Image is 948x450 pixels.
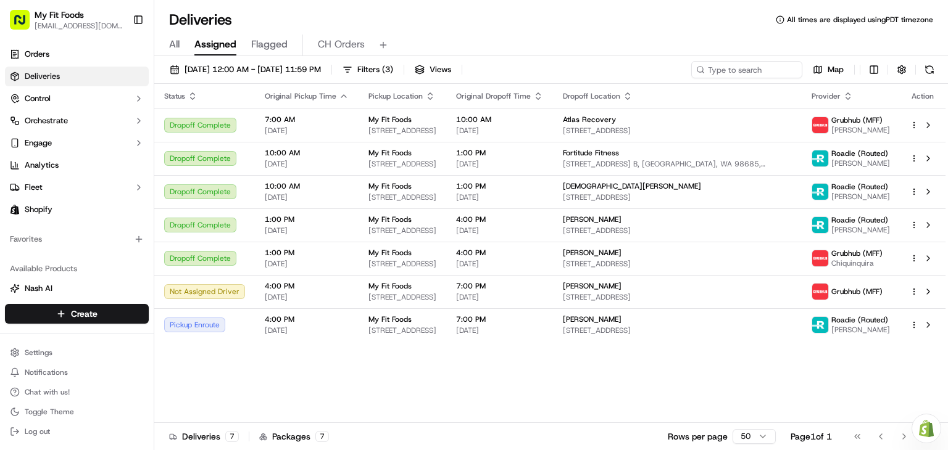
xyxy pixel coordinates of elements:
span: Chiquinquira [831,258,883,268]
span: My Fit Foods [368,215,412,224]
button: My Fit Foods[EMAIL_ADDRESS][DOMAIN_NAME] [5,5,128,35]
span: [STREET_ADDRESS] [563,259,792,269]
span: Grubhub (MFF) [831,248,883,258]
button: Views [409,61,457,78]
span: 4:00 PM [456,248,543,258]
span: Atlas Recovery [563,115,616,125]
span: Assigned [194,37,236,52]
span: Provider [812,91,841,101]
span: Roadie (Routed) [831,149,888,158]
a: Analytics [5,155,149,175]
span: [STREET_ADDRESS] [563,192,792,202]
span: Nash AI [25,283,52,294]
button: Orchestrate [5,111,149,131]
button: Engage [5,133,149,153]
span: Control [25,93,51,104]
span: [DATE] [265,159,349,169]
div: Deliveries [169,430,239,443]
span: Pickup Location [368,91,423,101]
img: roadie-logo-v2.jpg [812,317,828,333]
button: Settings [5,344,149,361]
span: All times are displayed using PDT timezone [787,15,933,25]
span: [DATE] [456,259,543,269]
span: [DATE] [456,226,543,235]
button: My Fit Foods [35,9,84,21]
span: [PERSON_NAME] [831,125,890,135]
span: [PERSON_NAME] [563,215,622,224]
span: [STREET_ADDRESS] [368,292,436,302]
span: Fortitude Fitness [563,148,619,158]
span: My Fit Foods [368,115,412,125]
span: 1:00 PM [456,181,543,191]
span: Create [71,308,98,320]
p: Rows per page [668,430,728,443]
span: 4:00 PM [265,314,349,324]
span: [DATE] [456,292,543,302]
span: [STREET_ADDRESS] [563,325,792,335]
div: Page 1 of 1 [791,430,832,443]
span: Toggle Theme [25,407,74,417]
span: Status [164,91,185,101]
span: My Fit Foods [368,181,412,191]
span: 10:00 AM [265,181,349,191]
span: Map [828,64,844,75]
span: Views [430,64,451,75]
span: [DATE] [265,192,349,202]
span: Engage [25,137,52,149]
span: [DATE] [456,325,543,335]
span: 7:00 PM [456,281,543,291]
span: Analytics [25,160,59,171]
a: Shopify [5,200,149,219]
span: Orchestrate [25,115,68,126]
span: Fleet [25,182,43,193]
span: [PERSON_NAME] [563,281,622,291]
button: [EMAIL_ADDRESS][DOMAIN_NAME] [35,21,123,31]
span: 1:00 PM [456,148,543,158]
span: Flagged [251,37,288,52]
div: 7 [225,431,239,442]
span: [DATE] [265,325,349,335]
span: Log out [25,427,50,436]
button: Toggle Theme [5,403,149,420]
img: roadie-logo-v2.jpg [812,217,828,233]
span: [DATE] [456,192,543,202]
button: Notifications [5,364,149,381]
div: Action [910,91,936,101]
button: Map [807,61,849,78]
span: 4:00 PM [265,281,349,291]
span: 10:00 AM [456,115,543,125]
div: 7 [315,431,329,442]
span: [STREET_ADDRESS] [563,126,792,136]
span: 1:00 PM [265,215,349,224]
span: Original Pickup Time [265,91,336,101]
h1: Deliveries [169,10,232,30]
span: Deliveries [25,71,60,82]
span: Shopify [25,204,52,215]
img: roadie-logo-v2.jpg [812,184,828,200]
span: My Fit Foods [368,248,412,258]
div: Favorites [5,229,149,249]
img: 5e692f75ce7d37001a5d71f1 [812,117,828,133]
img: 5e692f75ce7d37001a5d71f1 [812,284,828,300]
span: [DATE] [456,159,543,169]
span: Orders [25,49,49,60]
span: [DATE] [265,226,349,235]
span: Chat with us! [25,387,70,397]
span: ( 3 ) [382,64,393,75]
span: [STREET_ADDRESS] [368,226,436,235]
img: roadie-logo-v2.jpg [812,150,828,166]
span: [STREET_ADDRESS] [368,192,436,202]
button: Fleet [5,178,149,197]
span: Roadie (Routed) [831,215,888,225]
button: Log out [5,423,149,440]
span: [PERSON_NAME] [563,248,622,258]
a: Orders [5,44,149,64]
img: Shopify logo [10,205,20,215]
a: Deliveries [5,67,149,86]
span: [DATE] 12:00 AM - [DATE] 11:59 PM [185,64,321,75]
span: [PERSON_NAME] [563,314,622,324]
span: [DATE] [265,259,349,269]
span: 7:00 PM [456,314,543,324]
span: 1:00 PM [265,248,349,258]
